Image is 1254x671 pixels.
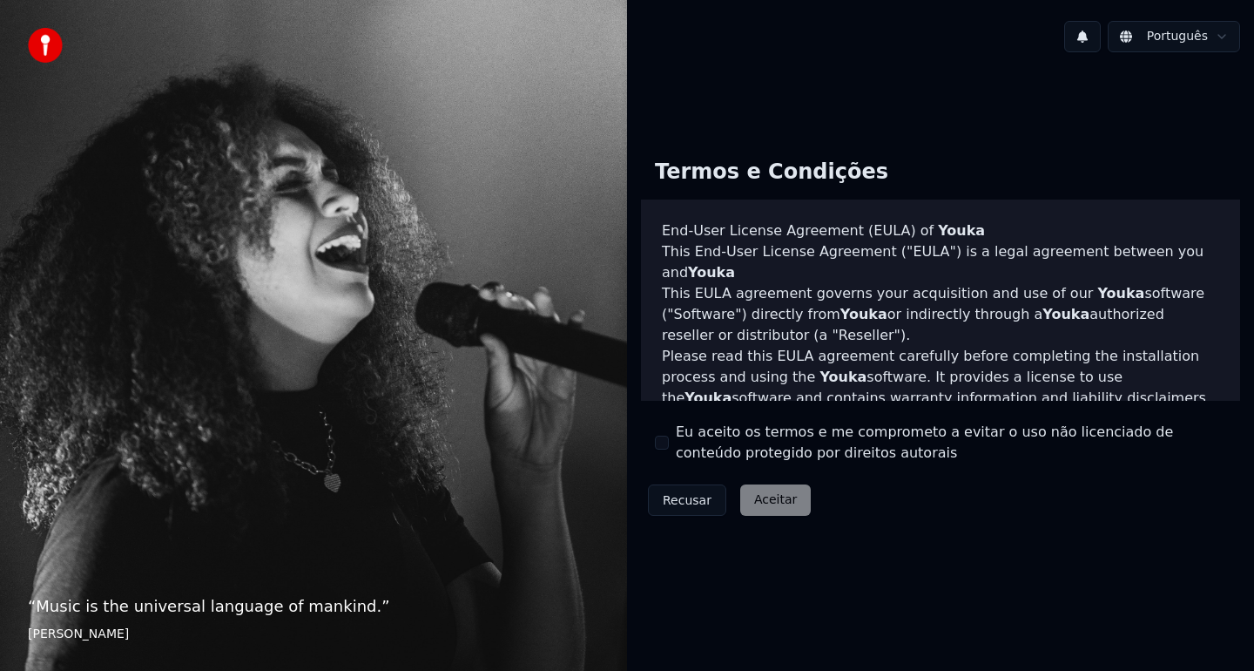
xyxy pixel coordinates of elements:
[676,422,1226,464] label: Eu aceito os termos e me comprometo a evitar o uso não licenciado de conteúdo protegido por direi...
[688,264,735,281] span: Youka
[662,241,1219,283] p: This End-User License Agreement ("EULA") is a legal agreement between you and
[28,594,599,619] p: “ Music is the universal language of mankind. ”
[1097,285,1144,302] span: Youka
[641,145,902,200] div: Termos e Condições
[684,390,731,406] span: Youka
[28,626,599,643] footer: [PERSON_NAME]
[662,220,1219,241] h3: End-User License Agreement (EULA) of
[28,28,63,63] img: youka
[840,306,887,322] span: Youka
[648,485,726,516] button: Recusar
[1042,306,1089,322] span: Youka
[819,369,866,385] span: Youka
[662,283,1219,346] p: This EULA agreement governs your acquisition and use of our software ("Software") directly from o...
[938,222,985,239] span: Youka
[662,346,1219,409] p: Please read this EULA agreement carefully before completing the installation process and using th...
